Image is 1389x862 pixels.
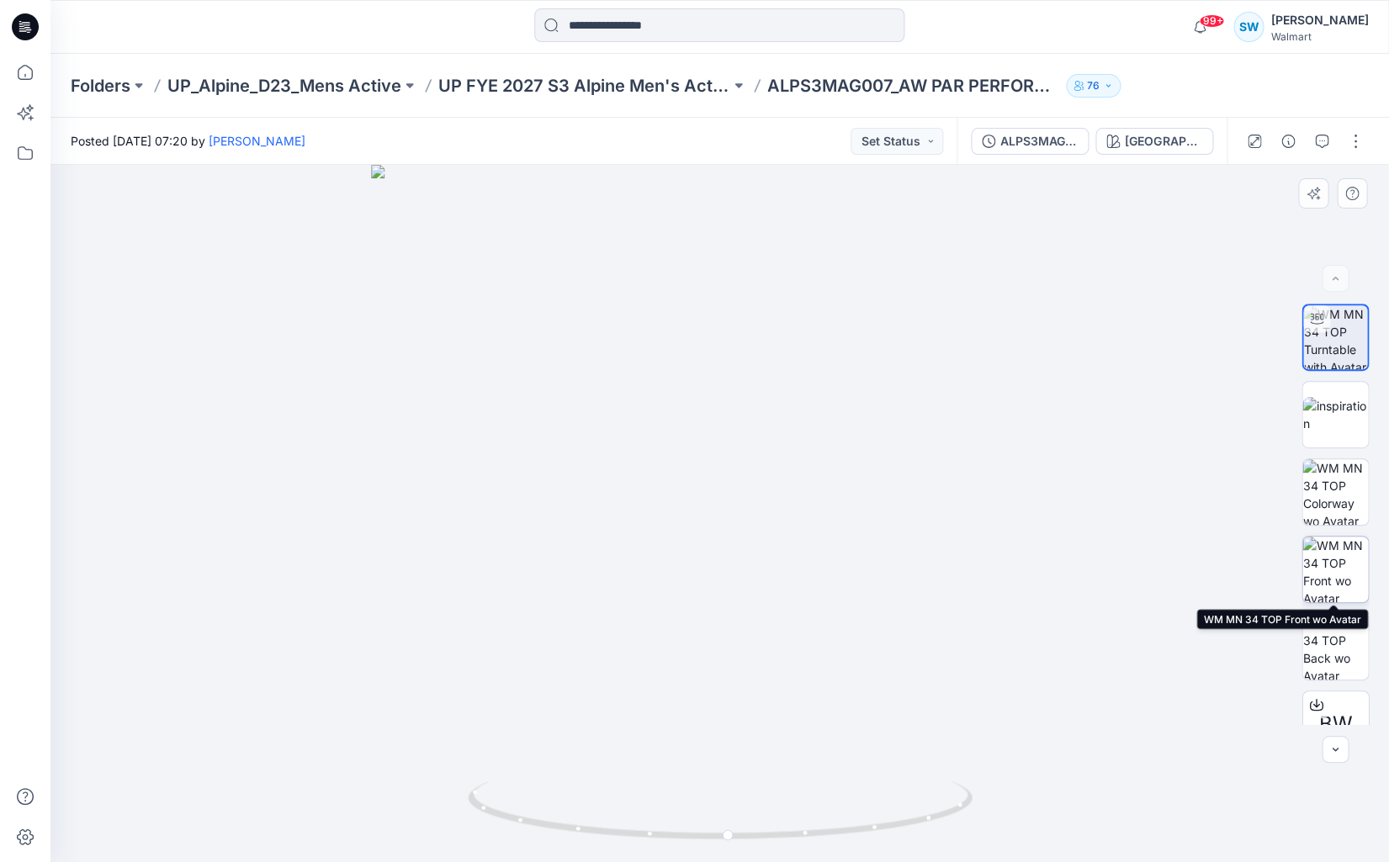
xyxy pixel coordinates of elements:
button: [GEOGRAPHIC_DATA] [1095,128,1213,155]
a: [PERSON_NAME] [209,134,305,148]
img: WM MN 34 TOP Turntable with Avatar [1303,305,1367,369]
p: 76 [1087,77,1100,95]
div: [PERSON_NAME] [1270,10,1368,30]
img: inspiration [1302,397,1368,432]
img: WM MN 34 TOP Front wo Avatar [1302,537,1368,602]
button: 76 [1066,74,1121,98]
span: 99+ [1199,14,1224,28]
div: SW [1233,12,1264,42]
span: Posted [DATE] 07:20 by [71,132,305,150]
a: UP FYE 2027 S3 Alpine Men's Active Alpine [438,74,730,98]
img: WM MN 34 TOP Colorway wo Avatar [1302,459,1368,525]
span: BW [1318,709,1352,739]
img: WM MN 34 TOP Back wo Avatar [1302,614,1368,680]
a: Folders [71,74,130,98]
p: ALPS3MAG007_AW PAR PERFORMANCE FULL ZIP JACKET [767,74,1059,98]
div: [GEOGRAPHIC_DATA] [1125,132,1202,151]
div: ALPS3MAG007_AW PAR PERFORMANCE FULL ZIP JACKET [1000,132,1078,151]
button: ALPS3MAG007_AW PAR PERFORMANCE FULL ZIP JACKET [971,128,1089,155]
div: Walmart [1270,30,1368,43]
a: UP_Alpine_D23_Mens Active [167,74,401,98]
button: Details [1275,128,1302,155]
